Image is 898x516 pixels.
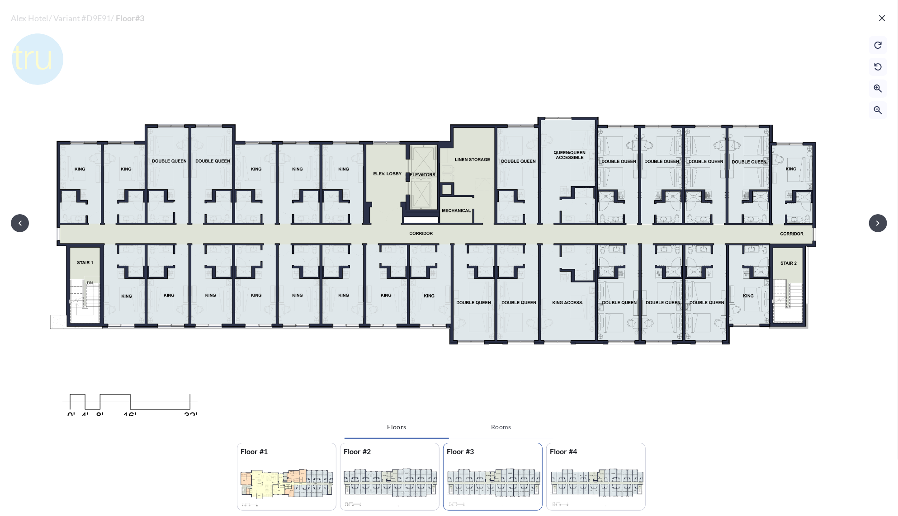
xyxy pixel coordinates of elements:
p: Floor #4 [547,443,645,460]
button: Floors [345,416,449,439]
p: Floor #3 [444,443,542,460]
p: Floor #2 [340,443,439,460]
p: Alex Hotel / Variant # D9E91 / [11,11,144,27]
button: Rooms [449,416,553,438]
span: Floor#3 [116,13,144,23]
img: floorplanBranLogoPlug [11,33,65,85]
p: Floor #1 [237,443,336,460]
